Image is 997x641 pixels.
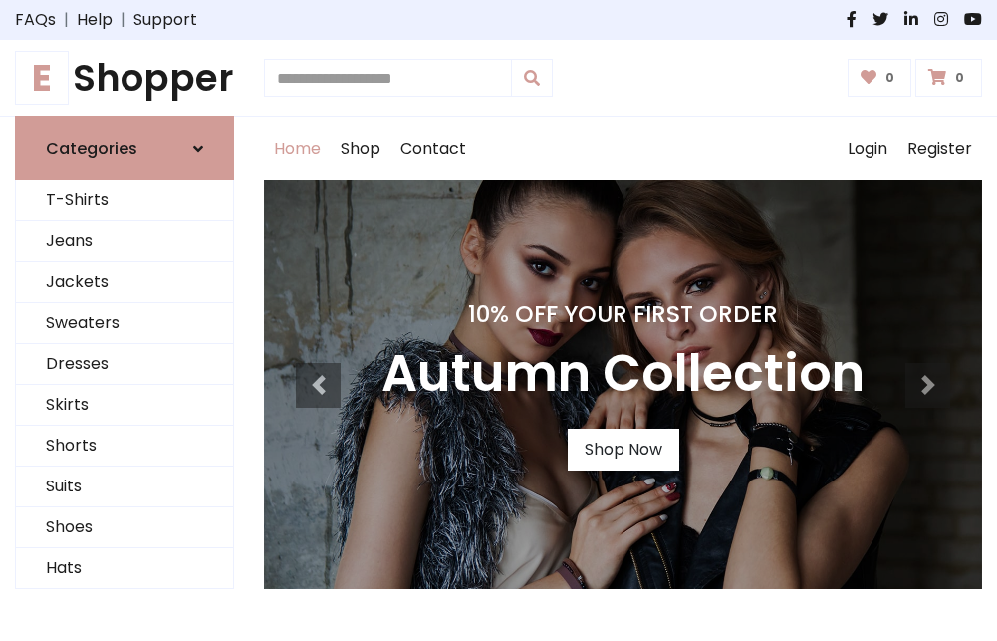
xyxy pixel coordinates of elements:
[915,59,982,97] a: 0
[838,117,897,180] a: Login
[381,344,865,405] h3: Autumn Collection
[15,51,69,105] span: E
[381,300,865,328] h4: 10% Off Your First Order
[848,59,912,97] a: 0
[77,8,113,32] a: Help
[264,117,331,180] a: Home
[16,303,233,344] a: Sweaters
[16,426,233,467] a: Shorts
[568,429,679,471] a: Shop Now
[390,117,476,180] a: Contact
[113,8,133,32] span: |
[950,69,969,87] span: 0
[15,116,234,180] a: Categories
[16,467,233,507] a: Suits
[15,56,234,100] a: EShopper
[56,8,77,32] span: |
[16,180,233,221] a: T-Shirts
[16,344,233,385] a: Dresses
[16,262,233,303] a: Jackets
[897,117,982,180] a: Register
[15,56,234,100] h1: Shopper
[331,117,390,180] a: Shop
[880,69,899,87] span: 0
[16,507,233,548] a: Shoes
[16,548,233,589] a: Hats
[46,139,137,158] h6: Categories
[15,8,56,32] a: FAQs
[16,221,233,262] a: Jeans
[16,385,233,426] a: Skirts
[133,8,197,32] a: Support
